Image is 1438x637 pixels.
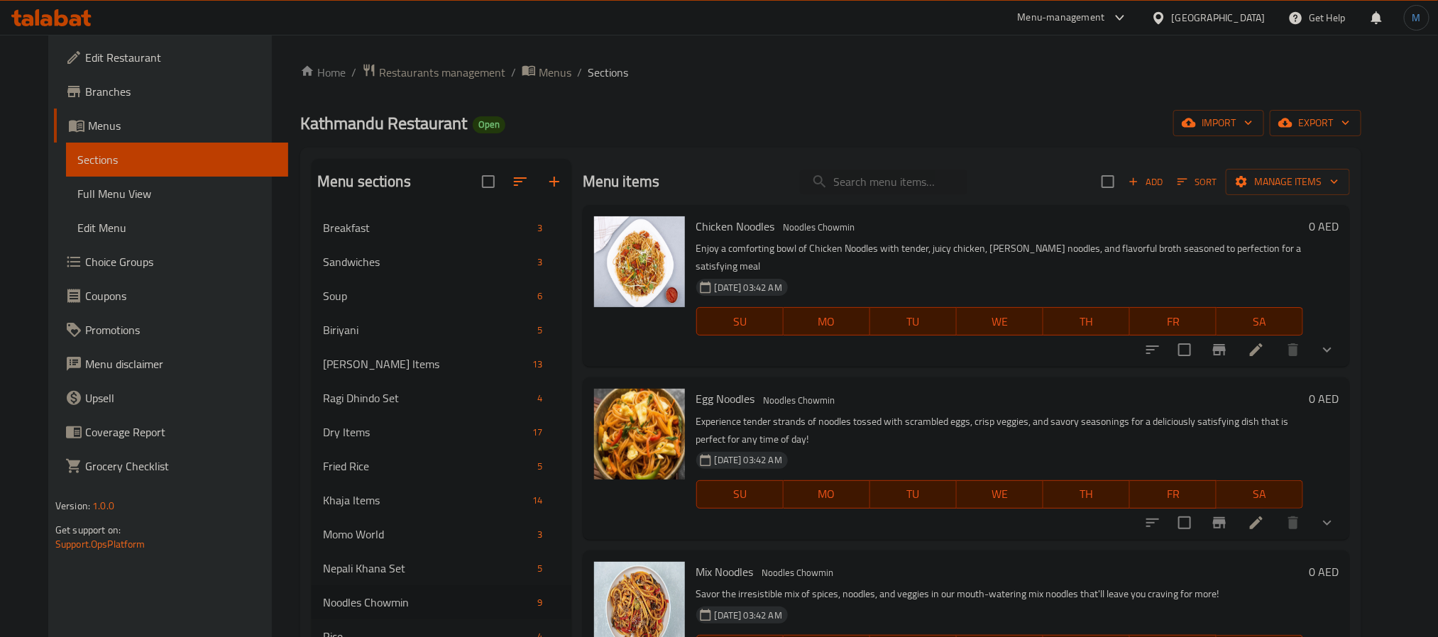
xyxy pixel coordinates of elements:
[778,219,861,236] span: Noodles Chowmin
[473,118,505,131] span: Open
[323,560,532,577] span: Nepali Khana Set
[1170,508,1200,538] span: Select to update
[312,381,571,415] div: Ragi Dhindo Set4
[709,453,788,467] span: [DATE] 03:42 AM
[323,423,527,441] div: Dry Items
[323,492,527,509] span: Khaja Items
[1130,307,1217,336] button: FR
[1049,311,1124,332] span: TH
[532,389,549,406] div: items
[312,313,571,347] div: Biriyani5
[54,313,288,347] a: Promotions
[1202,506,1236,540] button: Branch-specific-item
[527,355,548,372] div: items
[85,423,277,441] span: Coverage Report
[54,40,288,74] a: Edit Restaurant
[583,171,660,192] h2: Menu items
[532,528,549,541] span: 3
[300,64,346,81] a: Home
[532,253,549,270] div: items
[527,426,548,439] span: 17
[758,392,841,409] span: Noodles Chowmin
[312,483,571,517] div: Khaja Items14
[323,287,532,304] span: Soup
[962,311,1038,332] span: WE
[703,484,778,504] span: SU
[532,221,549,235] span: 3
[323,219,532,236] span: Breakfast
[1093,167,1123,196] span: Select section
[54,449,288,483] a: Grocery Checklist
[757,565,840,581] span: Noodles Chowmin
[703,311,778,332] span: SU
[696,240,1303,275] p: Enjoy a comforting bowl of Chicken Noodles with tender, juicy chicken, [PERSON_NAME] noodles, and...
[532,392,549,405] span: 4
[577,64,582,81] li: /
[588,64,628,81] span: Sections
[77,219,277,236] span: Edit Menu
[1276,333,1310,367] button: delete
[323,594,532,611] span: Noodles Chowmin
[1043,480,1130,509] button: TH
[88,117,277,134] span: Menus
[876,484,951,504] span: TU
[54,415,288,449] a: Coverage Report
[532,289,549,303] span: 6
[92,497,114,515] span: 1.0.0
[696,388,755,409] span: Egg Noodles
[1309,562,1339,582] h6: 0 AED
[473,116,505,133] div: Open
[1222,484,1297,504] span: SA
[784,307,870,336] button: MO
[54,381,288,415] a: Upsell
[957,307,1043,336] button: WE
[77,151,277,168] span: Sections
[85,458,277,475] span: Grocery Checklist
[312,415,571,449] div: Dry Items17
[1217,480,1303,509] button: SA
[85,287,277,304] span: Coupons
[876,311,951,332] span: TU
[532,526,549,543] div: items
[1173,110,1264,136] button: import
[594,216,685,307] img: Chicken Noodles
[323,389,532,406] span: Ragi Dhindo Set
[312,585,571,619] div: Noodles Chowmin9
[696,216,775,237] span: Chicken Noodles
[323,253,532,270] span: Sandwiches
[1178,174,1217,190] span: Sort
[1222,311,1297,332] span: SA
[870,307,957,336] button: TU
[527,492,548,509] div: items
[1319,514,1336,531] svg: Show Choices
[696,561,754,582] span: Mix Noodles
[54,279,288,313] a: Coupons
[312,551,571,585] div: Nepali Khana Set5
[532,458,549,475] div: items
[85,49,277,66] span: Edit Restaurant
[522,63,571,82] a: Menus
[323,526,532,543] span: Momo World
[55,497,90,515] span: Version:
[1237,173,1339,191] span: Manage items
[709,281,788,294] span: [DATE] 03:42 AM
[532,255,549,269] span: 3
[532,596,549,609] span: 9
[789,311,865,332] span: MO
[532,323,549,337] span: 5
[300,63,1361,82] nav: breadcrumb
[312,517,571,551] div: Momo World3
[758,392,841,409] div: Noodles Chowmin
[1412,10,1421,26] span: M
[532,560,549,577] div: items
[312,279,571,313] div: Soup6
[54,245,288,279] a: Choice Groups
[532,287,549,304] div: items
[709,609,788,622] span: [DATE] 03:42 AM
[1174,171,1220,193] button: Sort
[1202,333,1236,367] button: Branch-specific-item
